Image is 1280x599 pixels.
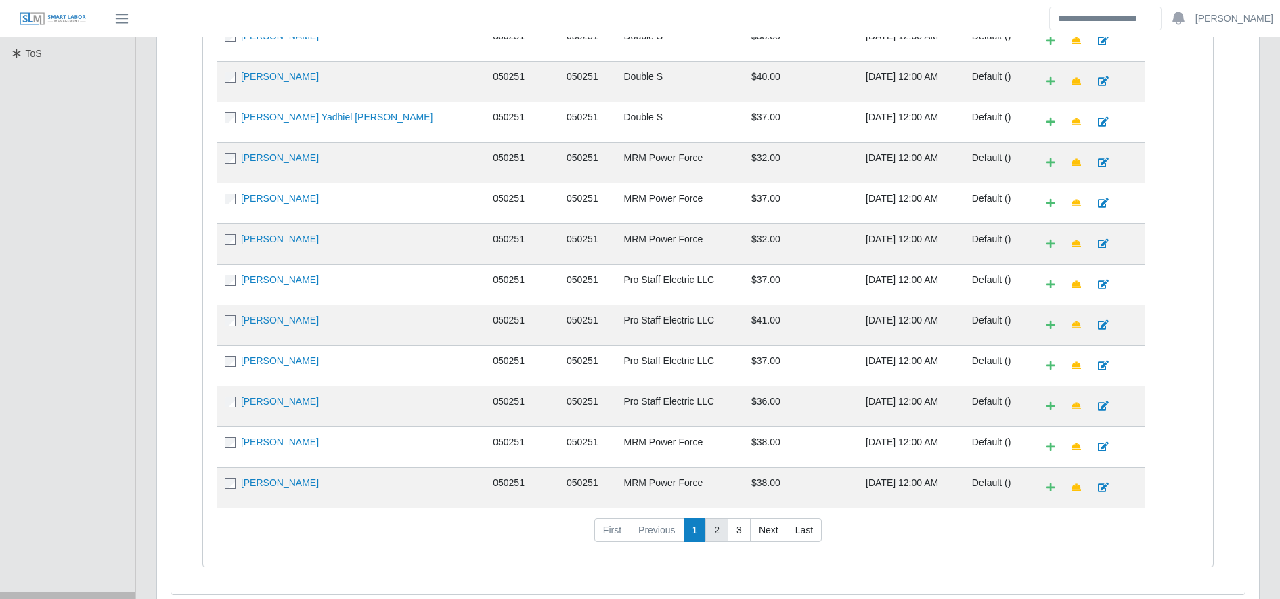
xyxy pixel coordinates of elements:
[964,426,1030,467] td: Default ()
[615,20,743,61] td: Double S
[1049,7,1162,30] input: Search
[615,183,743,223] td: MRM Power Force
[743,345,858,386] td: $37.00
[750,518,787,543] a: Next
[743,102,858,142] td: $37.00
[558,20,616,61] td: 050251
[1038,110,1063,134] a: Add Default Cost Code
[964,183,1030,223] td: Default ()
[1038,273,1063,296] a: Add Default Cost Code
[19,12,87,26] img: SLM Logo
[1063,395,1090,418] a: Make Team Lead
[485,386,558,426] td: 050251
[964,223,1030,264] td: Default ()
[26,48,42,59] span: ToS
[1063,313,1090,337] a: Make Team Lead
[964,386,1030,426] td: Default ()
[858,142,964,183] td: [DATE] 12:00 AM
[485,102,558,142] td: 050251
[1063,70,1090,93] a: Make Team Lead
[615,264,743,305] td: Pro Staff Electric LLC
[1063,435,1090,459] a: Make Team Lead
[241,396,319,407] a: [PERSON_NAME]
[485,223,558,264] td: 050251
[1038,395,1063,418] a: Add Default Cost Code
[858,223,964,264] td: [DATE] 12:00 AM
[241,193,319,204] a: [PERSON_NAME]
[485,345,558,386] td: 050251
[485,467,558,508] td: 050251
[743,264,858,305] td: $37.00
[858,183,964,223] td: [DATE] 12:00 AM
[485,142,558,183] td: 050251
[1038,232,1063,256] a: Add Default Cost Code
[684,518,707,543] a: 1
[485,183,558,223] td: 050251
[615,142,743,183] td: MRM Power Force
[705,518,728,543] a: 2
[241,437,319,447] a: [PERSON_NAME]
[485,264,558,305] td: 050251
[558,345,616,386] td: 050251
[1038,29,1063,53] a: Add Default Cost Code
[1038,435,1063,459] a: Add Default Cost Code
[558,61,616,102] td: 050251
[558,102,616,142] td: 050251
[558,223,616,264] td: 050251
[787,518,822,543] a: Last
[858,345,964,386] td: [DATE] 12:00 AM
[241,30,319,41] a: [PERSON_NAME]
[743,467,858,508] td: $38.00
[1038,476,1063,500] a: Add Default Cost Code
[241,274,319,285] a: [PERSON_NAME]
[743,426,858,467] td: $38.00
[1063,273,1090,296] a: Make Team Lead
[964,20,1030,61] td: Default ()
[858,61,964,102] td: [DATE] 12:00 AM
[1038,151,1063,175] a: Add Default Cost Code
[1063,192,1090,215] a: Make Team Lead
[615,102,743,142] td: Double S
[858,305,964,345] td: [DATE] 12:00 AM
[615,345,743,386] td: Pro Staff Electric LLC
[743,183,858,223] td: $37.00
[964,345,1030,386] td: Default ()
[615,223,743,264] td: MRM Power Force
[858,102,964,142] td: [DATE] 12:00 AM
[1038,354,1063,378] a: Add Default Cost Code
[485,305,558,345] td: 050251
[241,71,319,82] a: [PERSON_NAME]
[964,142,1030,183] td: Default ()
[217,518,1199,554] nav: pagination
[558,183,616,223] td: 050251
[558,142,616,183] td: 050251
[964,102,1030,142] td: Default ()
[743,61,858,102] td: $40.00
[743,386,858,426] td: $36.00
[1063,110,1090,134] a: Make Team Lead
[558,264,616,305] td: 050251
[964,467,1030,508] td: Default ()
[485,61,558,102] td: 050251
[858,426,964,467] td: [DATE] 12:00 AM
[1038,70,1063,93] a: Add Default Cost Code
[858,467,964,508] td: [DATE] 12:00 AM
[241,152,319,163] a: [PERSON_NAME]
[743,305,858,345] td: $41.00
[241,234,319,244] a: [PERSON_NAME]
[1063,232,1090,256] a: Make Team Lead
[241,315,319,326] a: [PERSON_NAME]
[964,305,1030,345] td: Default ()
[964,264,1030,305] td: Default ()
[558,467,616,508] td: 050251
[615,467,743,508] td: MRM Power Force
[743,223,858,264] td: $32.00
[1063,29,1090,53] a: Make Team Lead
[615,426,743,467] td: MRM Power Force
[241,112,433,123] a: [PERSON_NAME] Yadhiel [PERSON_NAME]
[241,355,319,366] a: [PERSON_NAME]
[1063,151,1090,175] a: Make Team Lead
[241,477,319,488] a: [PERSON_NAME]
[858,386,964,426] td: [DATE] 12:00 AM
[1038,192,1063,215] a: Add Default Cost Code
